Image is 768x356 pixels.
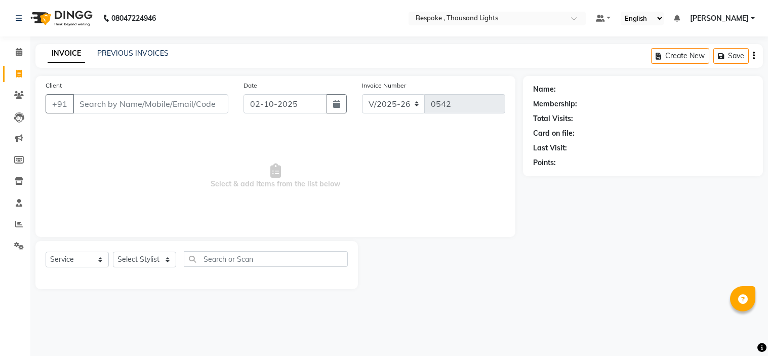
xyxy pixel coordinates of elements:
[690,13,749,24] span: [PERSON_NAME]
[533,128,575,139] div: Card on file:
[73,94,228,113] input: Search by Name/Mobile/Email/Code
[533,157,556,168] div: Points:
[533,99,577,109] div: Membership:
[46,81,62,90] label: Client
[533,113,573,124] div: Total Visits:
[48,45,85,63] a: INVOICE
[713,48,749,64] button: Save
[533,143,567,153] div: Last Visit:
[46,94,74,113] button: +91
[97,49,169,58] a: PREVIOUS INVOICES
[111,4,156,32] b: 08047224946
[651,48,709,64] button: Create New
[46,126,505,227] span: Select & add items from the list below
[244,81,257,90] label: Date
[725,315,758,346] iframe: chat widget
[533,84,556,95] div: Name:
[26,4,95,32] img: logo
[362,81,406,90] label: Invoice Number
[184,251,348,267] input: Search or Scan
